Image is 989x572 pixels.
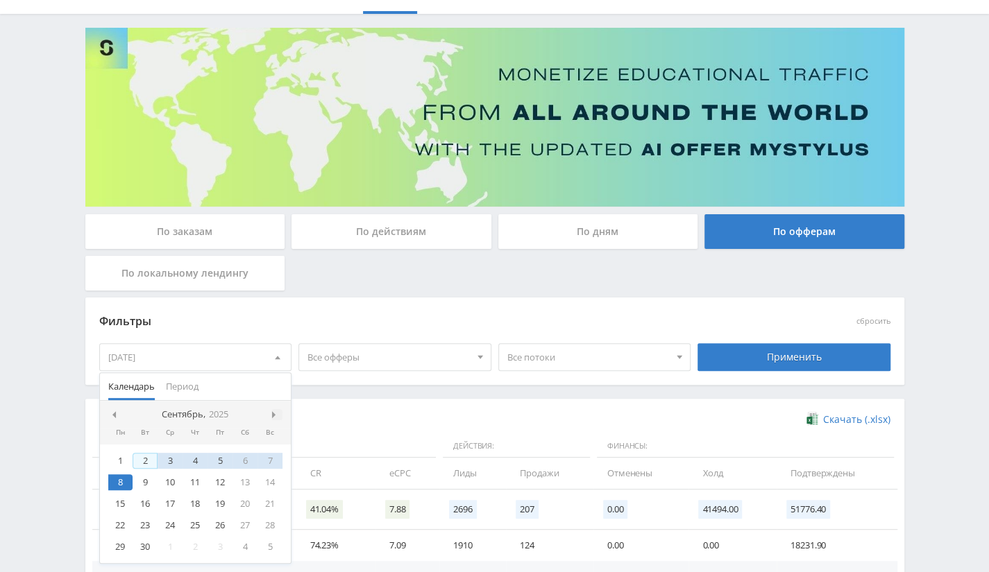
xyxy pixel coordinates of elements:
td: Продажи [506,458,593,489]
div: 2 [133,453,158,469]
button: Период [160,373,204,400]
img: xlsx [806,412,818,426]
div: По офферам [704,214,904,249]
div: 14 [257,474,282,490]
td: CR [296,458,375,489]
div: Вс [257,428,282,437]
td: Холд [688,458,777,489]
div: 11 [183,474,208,490]
span: Действия: [443,435,590,458]
div: 3 [158,453,183,469]
td: Подтверждены [777,458,897,489]
div: 12 [208,474,233,490]
div: 23 [133,517,158,533]
div: 6 [233,453,257,469]
div: 8 [108,474,133,490]
td: 124 [506,530,593,561]
td: Лиды [439,458,506,489]
div: Пт [208,428,233,437]
a: Скачать (.xlsx) [806,413,890,426]
td: Дата [92,458,226,489]
td: 74.23% [296,530,375,561]
div: 25 [183,517,208,533]
button: сбросить [856,317,890,326]
span: Скачать (.xlsx) [823,414,890,425]
td: 18231.90 [777,530,897,561]
div: 1 [158,539,183,555]
div: 22 [108,517,133,533]
td: 7.09 [375,530,439,561]
div: 19 [208,496,233,512]
button: Календарь [103,373,160,400]
div: Чт [183,428,208,437]
div: 15 [108,496,133,512]
div: 26 [208,517,233,533]
div: 24 [158,517,183,533]
div: 7 [257,453,282,469]
div: 29 [108,539,133,555]
span: Календарь [108,373,155,400]
div: Ср [158,428,183,437]
div: По локальному лендингу [85,256,285,291]
div: 4 [233,539,257,555]
div: По действиям [291,214,491,249]
span: 0.00 [603,500,627,519]
span: 41.04% [306,500,343,519]
div: Сб [233,428,257,437]
img: Banner [85,28,904,207]
span: 51776.40 [786,500,830,519]
div: Пн [108,428,133,437]
td: Study AI (RevShare) [92,530,226,561]
span: Период [166,373,198,400]
div: 18 [183,496,208,512]
div: 21 [257,496,282,512]
td: Отменены [593,458,688,489]
div: Фильтры [99,311,691,332]
div: 9 [133,474,158,490]
span: 2696 [449,500,476,519]
span: Финансы: [597,435,894,458]
div: 27 [233,517,257,533]
span: 207 [516,500,539,519]
td: 1910 [439,530,506,561]
div: 5 [257,539,282,555]
span: Данные: [92,435,437,458]
td: Итого: [92,489,226,530]
span: Все офферы [307,344,470,370]
div: По дням [498,214,698,249]
div: 17 [158,496,183,512]
div: 3 [208,539,233,555]
div: 4 [183,453,208,469]
i: 2025 [209,409,228,419]
div: 13 [233,474,257,490]
td: 0.00 [593,530,688,561]
div: 1 [108,453,133,469]
div: Сентябрь, [156,409,234,420]
div: Вт [133,428,158,437]
td: 0.00 [688,530,777,561]
div: Применить [698,343,890,371]
span: 7.88 [385,500,409,519]
td: eCPC [375,458,439,489]
div: [DATE] [100,344,291,370]
span: 41494.00 [698,500,742,519]
div: 10 [158,474,183,490]
div: 20 [233,496,257,512]
div: 16 [133,496,158,512]
div: По заказам [85,214,285,249]
div: 30 [133,539,158,555]
div: 28 [257,517,282,533]
div: 5 [208,453,233,469]
span: Все потоки [507,344,670,370]
div: 2 [183,539,208,555]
